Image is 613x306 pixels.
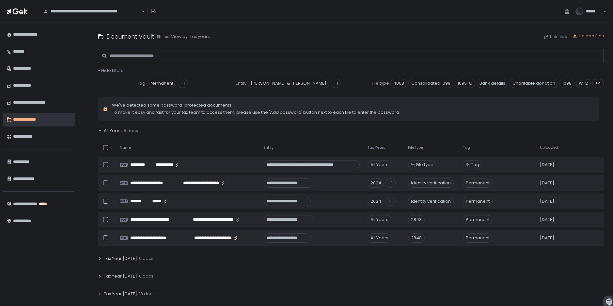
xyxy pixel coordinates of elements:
button: - Hide filters [98,68,123,74]
div: All Years [368,233,391,243]
span: Entity [264,145,274,150]
span: 0 docs [139,256,153,262]
div: 2024 [368,178,384,188]
span: [DATE] [540,198,554,204]
span: Uploaded [540,145,558,150]
span: W-2 [576,79,591,88]
span: [DATE] [540,180,554,186]
div: All Years [368,160,391,169]
div: 2848 [408,215,425,224]
span: Tax Year [DATE] [104,256,137,262]
span: To make it easy and fast for your tax team to access them, please use the 'Add password' button n... [112,110,400,115]
span: 4868 [390,79,407,88]
span: We've detected some password-protected documents. [112,102,400,108]
div: Identity verification [408,178,454,188]
span: File type [408,145,423,150]
span: 1095-C [455,79,475,88]
div: Identity verification [408,197,454,206]
span: File type [372,80,389,86]
div: +1 [385,178,396,188]
span: Tax Years [368,145,385,150]
span: File type [416,162,433,168]
span: Name [120,145,131,150]
span: Tag [137,80,145,86]
span: All Years [104,128,122,134]
span: Permanent [463,233,493,243]
div: +1 [331,79,341,88]
div: All Years [368,215,391,224]
span: Permanent [463,197,493,206]
div: +1 [178,79,188,88]
span: [DATE] [540,162,554,168]
span: - Hide filters [98,67,123,74]
span: [DATE] [540,217,554,223]
span: 5 docs [124,128,138,134]
div: 2024 [368,197,384,206]
span: Consolidated 1099 [408,79,453,88]
span: [PERSON_NAME] & [PERSON_NAME] [248,79,329,88]
span: Tag [463,145,470,150]
h1: Document Vault [106,32,154,41]
div: +1 [385,197,396,206]
div: +4 [592,79,604,88]
span: 1098 [559,79,574,88]
div: 2848 [408,233,425,243]
span: Tag [471,162,479,168]
span: Entity [236,80,246,86]
span: Permanent [463,178,493,188]
button: Link files [543,34,567,40]
span: Charitable donation [510,79,558,88]
span: Tax Year [DATE] [104,291,137,297]
span: Permanent [463,215,493,224]
span: Permanent [147,79,176,88]
span: [DATE] [540,235,554,241]
button: Upload files [572,33,604,39]
div: Search for option [39,4,145,19]
span: Tax Year [DATE] [104,273,137,279]
span: 18 docs [139,291,155,297]
span: Bank details [477,79,508,88]
span: 0 docs [139,273,153,279]
button: View by: Tax years [165,34,210,40]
